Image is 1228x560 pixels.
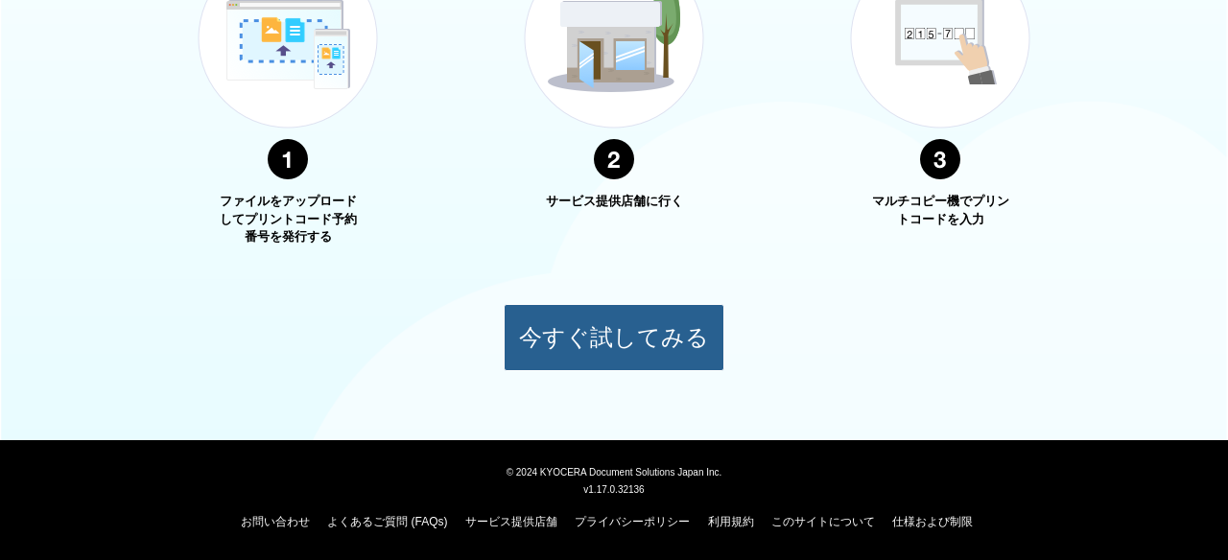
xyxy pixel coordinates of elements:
[868,193,1012,228] p: マルチコピー機でプリントコードを入力
[771,515,875,528] a: このサイトについて
[708,515,754,528] a: 利用規約
[241,515,310,528] a: お問い合わせ
[892,515,973,528] a: 仕様および制限
[216,193,360,246] p: ファイルをアップロードしてプリントコード予約番号を発行する
[465,515,557,528] a: サービス提供店舗
[583,483,644,495] span: v1.17.0.32136
[507,465,722,478] span: © 2024 KYOCERA Document Solutions Japan Inc.
[504,304,724,371] button: 今すぐ試してみる
[542,193,686,211] p: サービス提供店舗に行く
[575,515,690,528] a: プライバシーポリシー
[327,515,447,528] a: よくあるご質問 (FAQs)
